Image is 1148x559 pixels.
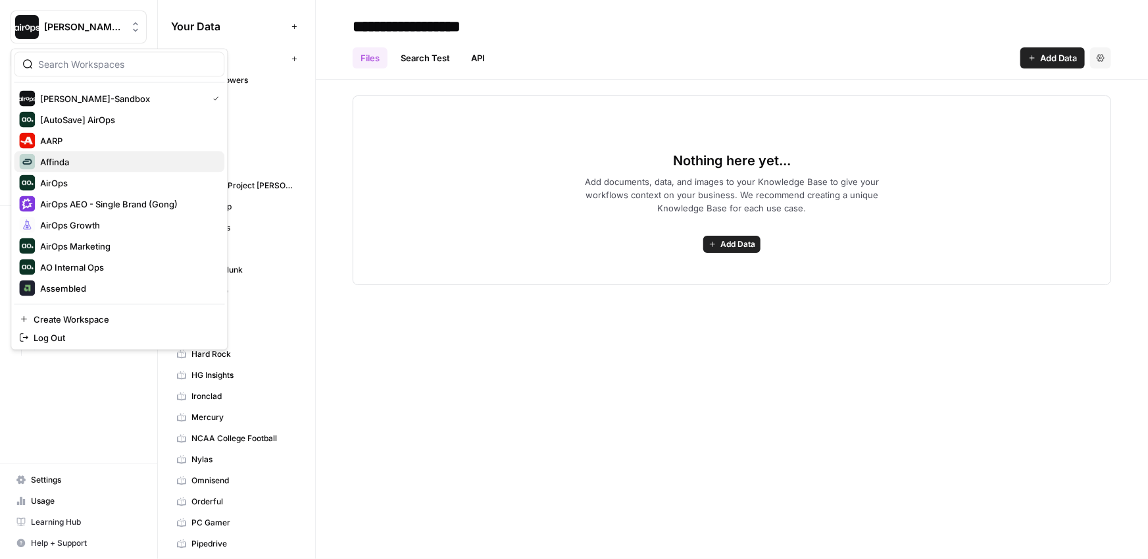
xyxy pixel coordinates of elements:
[44,20,124,34] span: [PERSON_NAME]-Sandbox
[11,11,147,43] button: Workspace: Dille-Sandbox
[40,198,214,211] span: AirOps AEO - Single Brand (Gong)
[171,386,302,407] a: Ironclad
[19,238,35,254] img: AirOps Marketing Logo
[353,47,387,68] a: Files
[11,469,147,491] a: Settings
[191,117,296,128] span: Affinda
[171,491,302,512] a: Orderful
[171,18,286,34] span: Your Data
[1040,51,1077,65] span: Add Data
[14,310,224,329] a: Create Workspace
[171,407,302,428] a: Mercury
[40,240,214,253] span: AirOps Marketing
[191,517,296,529] span: PC Gamer
[171,302,302,323] a: FEVO
[19,196,35,212] img: AirOps AEO - Single Brand (Gong) Logo
[31,495,141,507] span: Usage
[191,243,296,255] span: Checkr
[171,91,302,112] a: AARP
[31,516,141,528] span: Learning Hub
[171,112,302,133] a: Affinda
[34,331,214,344] span: Log Out
[40,176,214,190] span: AirOps
[171,344,302,365] a: Hard Rock
[673,151,791,170] span: Nothing here yet...
[171,280,302,302] a: Data Axle
[191,348,296,360] span: Hard Rock
[14,329,224,347] a: Log Out
[19,175,35,191] img: AirOps Logo
[191,74,296,86] span: 1-800-Flowers
[171,512,302,533] a: PC Gamer
[191,412,296,423] span: Mercury
[171,238,302,259] a: Checkr
[171,196,302,217] a: Bandcamp
[191,180,296,192] span: Amazon: Project [PERSON_NAME]
[171,323,302,344] a: Gong
[11,533,147,554] button: Help + Support
[11,512,147,533] a: Learning Hub
[11,49,228,350] div: Workspace: Dille-Sandbox
[191,138,296,149] span: AirOps
[463,47,493,68] a: API
[19,217,35,233] img: AirOps Growth Logo
[171,428,302,449] a: NCAA College Football
[191,475,296,487] span: Omnisend
[19,112,35,128] img: [AutoSave] AirOps Logo
[191,538,296,550] span: Pipedrive
[191,454,296,466] span: Nylas
[171,70,302,91] a: 1-800-Flowers
[171,217,302,238] a: Best&Less
[703,236,761,253] button: Add Data
[191,327,296,339] span: Gong
[171,175,302,196] a: Amazon: Project [PERSON_NAME]
[191,222,296,234] span: Best&Less
[171,449,302,470] a: Nylas
[720,238,755,250] span: Add Data
[191,159,296,171] span: AirOps
[171,533,302,554] a: Pipedrive
[393,47,458,68] a: Search Test
[191,95,296,107] span: AARP
[191,201,296,213] span: Bandcamp
[19,154,35,170] img: Affinda Logo
[19,133,35,149] img: AARP Logo
[40,113,214,126] span: [AutoSave] AirOps
[31,537,141,549] span: Help + Support
[34,313,214,326] span: Create Workspace
[191,264,296,276] span: Cisco: Splunk
[38,58,216,71] input: Search Workspaces
[15,15,39,39] img: Dille-Sandbox Logo
[171,470,302,491] a: Omnisend
[191,433,296,444] span: NCAA College Football
[40,282,214,295] span: Assembled
[171,133,302,154] a: AirOps
[19,91,35,107] img: Dille-Sandbox Logo
[191,306,296,318] span: FEVO
[31,474,141,486] span: Settings
[40,261,214,274] span: AO Internal Ops
[191,496,296,508] span: Orderful
[191,390,296,402] span: Ironclad
[40,155,214,169] span: Affinda
[19,280,35,296] img: Assembled Logo
[40,134,214,147] span: AARP
[171,154,302,175] a: AirOps
[564,175,901,215] span: Add documents, data, and images to your Knowledge Base to give your workflows context on your bus...
[171,365,302,386] a: HG Insights
[40,219,214,232] span: AirOps Growth
[19,259,35,275] img: AO Internal Ops Logo
[191,285,296,297] span: Data Axle
[11,491,147,512] a: Usage
[40,92,202,105] span: [PERSON_NAME]-Sandbox
[1020,47,1085,68] button: Add Data
[191,369,296,381] span: HG Insights
[171,259,302,280] a: Cisco: Splunk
